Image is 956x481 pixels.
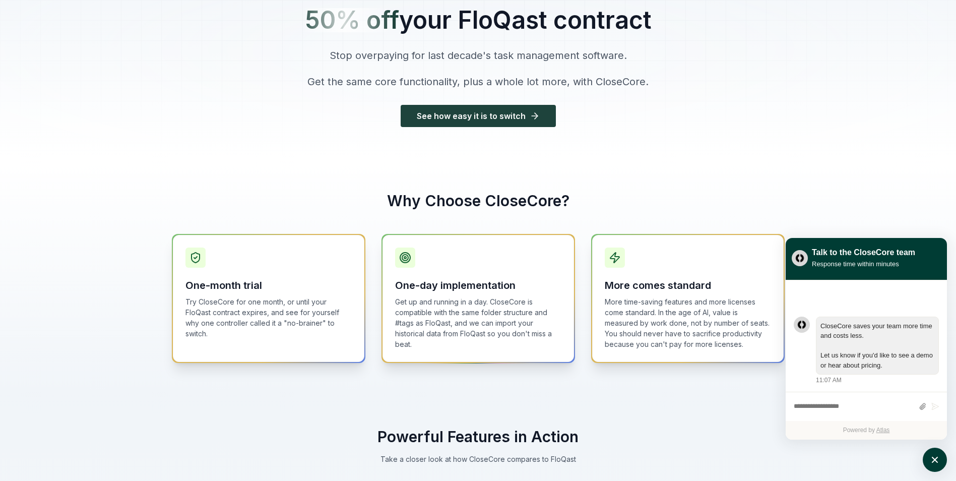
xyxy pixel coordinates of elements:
div: Powered by [786,421,947,440]
p: Take a closer look at how CloseCore compares to FloQast [309,454,648,464]
div: Tuesday, September 30, 11:07 AM [816,317,939,385]
div: atlas-composer [794,397,939,416]
h3: One-day implementation [395,278,561,292]
button: Attach files by clicking or dropping files here [919,402,926,411]
div: atlas-message [794,317,939,385]
h2: Powerful Features in Action [172,428,785,446]
div: atlas-message-author-avatar [794,317,810,333]
h1: your FloQast contract [305,8,652,32]
div: atlas-ticket [786,280,947,440]
img: yblje5SQxOoZuw2TcITt_icon.png [792,250,808,266]
a: Atlas [876,427,890,434]
h2: Why Choose CloseCore? [172,192,785,210]
p: Try CloseCore for one month, or until your FloQast contract expires, and see for yourself why one... [185,296,352,339]
h3: One-month trial [185,278,352,292]
div: atlas-window [786,238,947,440]
h3: More comes standard [605,278,771,292]
span: 50% off [305,8,399,32]
p: Get the same core functionality, plus a whole lot more, with CloseCore. [305,75,652,89]
div: atlas-message-text [820,321,934,371]
button: See how easy it is to switch [401,105,556,127]
p: Stop overpaying for last decade's task management software. [305,48,652,63]
div: 11:07 AM [816,376,842,385]
p: More time-saving features and more licenses come standard. In the age of AI, value is measured by... [605,296,771,349]
button: atlas-launcher [923,448,947,472]
div: Response time within minutes [812,259,915,269]
p: Get up and running in a day. CloseCore is compatible with the same folder structure and #tags as ... [395,296,561,349]
div: atlas-message-bubble [816,317,939,375]
div: Talk to the CloseCore team [812,247,915,259]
